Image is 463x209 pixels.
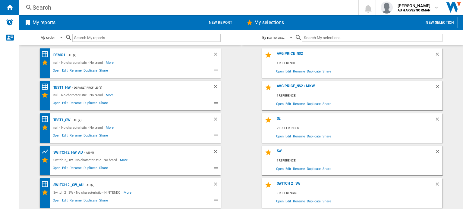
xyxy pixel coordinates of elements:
[275,67,285,75] span: Open
[213,149,221,156] div: Delete
[253,17,285,28] h2: My selections
[65,51,200,59] div: - AU (9)
[322,197,332,205] span: Share
[41,189,52,196] div: My Selections
[275,92,443,100] div: 1 reference
[285,197,292,205] span: Edit
[106,124,115,131] span: More
[41,59,52,66] div: My Selections
[292,100,306,108] span: Rename
[52,189,124,196] div: Switch 2 _SW - No characteristic - NINTENDO
[41,83,52,91] div: Price Matrix
[435,51,443,60] div: Delete
[213,84,221,91] div: Delete
[52,124,106,131] div: null - No characteristic - No brand
[52,84,71,91] div: test1_HW
[106,91,115,99] span: More
[52,133,61,140] span: Open
[322,100,332,108] span: Share
[275,100,285,108] span: Open
[120,156,129,164] span: More
[61,133,69,140] span: Edit
[275,157,443,164] div: 1 reference
[83,149,200,156] div: - AU (9)
[83,198,98,205] span: Duplicate
[398,8,430,12] b: AU HARVEYNORMAN
[275,60,443,67] div: 1 reference
[262,35,285,40] div: By name asc.
[41,156,52,164] div: My Selections
[52,68,61,75] span: Open
[292,132,306,140] span: Rename
[435,149,443,157] div: Delete
[106,59,115,66] span: More
[275,197,285,205] span: Open
[83,181,200,189] div: - AU (9)
[292,164,306,173] span: Rename
[275,181,435,189] div: Switch 2 _SW
[69,100,83,107] span: Rename
[422,17,458,28] button: New selection
[40,35,55,40] div: My order
[52,181,84,189] div: Switch 2 _SW_AU
[41,51,52,58] div: Price Matrix
[124,189,132,196] span: More
[98,198,109,205] span: Share
[52,91,106,99] div: null - No characteristic - No brand
[213,51,221,59] div: Delete
[275,124,443,132] div: 21 references
[69,198,83,205] span: Rename
[275,149,435,157] div: SW
[41,91,52,99] div: My Selections
[98,133,109,140] span: Share
[275,116,435,124] div: s2
[41,148,52,155] div: Product prices grid
[285,100,292,108] span: Edit
[435,181,443,189] div: Delete
[381,2,393,14] img: profile.jpg
[213,181,221,189] div: Delete
[98,68,109,75] span: Share
[83,68,98,75] span: Duplicate
[275,189,443,197] div: 9 references
[33,3,342,12] div: Search
[322,67,332,75] span: Share
[275,51,435,60] div: Avg Price_NS2
[306,132,322,140] span: Duplicate
[61,165,69,172] span: Edit
[52,156,120,164] div: Switch 2_HW - No characteristic - No brand
[52,165,61,172] span: Open
[52,100,61,107] span: Open
[52,198,61,205] span: Open
[41,180,52,188] div: Price Matrix
[285,164,292,173] span: Edit
[83,165,98,172] span: Duplicate
[292,67,306,75] span: Rename
[69,133,83,140] span: Rename
[98,100,109,107] span: Share
[71,116,201,124] div: - AU (9)
[306,100,322,108] span: Duplicate
[52,51,66,59] div: Demo1
[435,84,443,92] div: Delete
[285,67,292,75] span: Edit
[41,115,52,123] div: Price Matrix
[69,165,83,172] span: Rename
[83,133,98,140] span: Duplicate
[306,197,322,205] span: Duplicate
[292,197,306,205] span: Rename
[98,165,109,172] span: Share
[275,84,435,92] div: Avg Price_NS2 +MKW
[6,19,13,26] img: alerts-logo.svg
[31,17,57,28] h2: My reports
[71,84,201,91] div: - Default profile (5)
[52,59,106,66] div: null - No characteristic - No brand
[213,116,221,124] div: Delete
[302,34,442,42] input: Search My selections
[322,132,332,140] span: Share
[275,164,285,173] span: Open
[435,116,443,124] div: Delete
[41,124,52,131] div: My Selections
[275,132,285,140] span: Open
[52,116,71,124] div: test1_SW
